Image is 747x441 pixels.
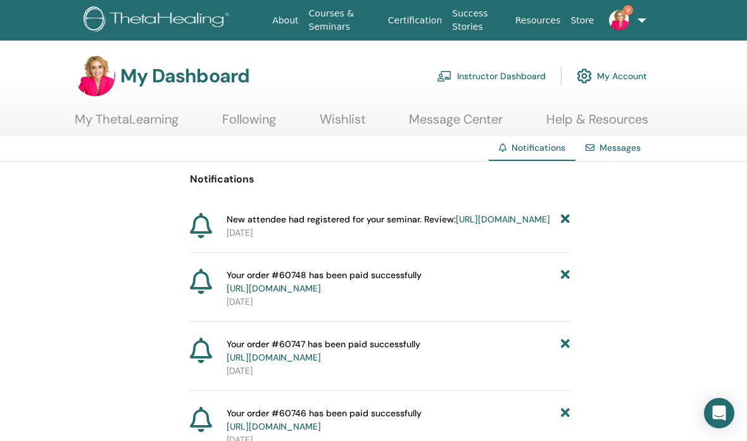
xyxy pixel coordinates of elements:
[437,62,546,90] a: Instructor Dashboard
[227,352,321,363] a: [URL][DOMAIN_NAME]
[227,364,570,378] p: [DATE]
[227,226,570,240] p: [DATE]
[75,56,115,96] img: default.jpg
[304,2,383,39] a: Courses & Seminars
[227,213,550,226] span: New attendee had registered for your seminar. Review:
[75,112,179,136] a: My ThetaLearning
[704,398,734,428] div: Open Intercom Messenger
[227,407,422,433] span: Your order #60746 has been paid successfully
[227,338,420,364] span: Your order #60747 has been paid successfully
[512,142,565,153] span: Notifications
[510,9,566,32] a: Resources
[546,112,648,136] a: Help & Resources
[190,172,570,187] p: Notifications
[609,10,629,30] img: default.jpg
[456,214,550,225] a: [URL][DOMAIN_NAME]
[222,112,276,136] a: Following
[577,62,647,90] a: My Account
[409,112,503,136] a: Message Center
[227,421,321,432] a: [URL][DOMAIN_NAME]
[84,6,234,35] img: logo.png
[577,65,592,87] img: cog.svg
[120,65,249,87] h3: My Dashboard
[565,9,599,32] a: Store
[599,142,641,153] a: Messages
[227,269,422,295] span: Your order #60748 has been paid successfully
[227,283,321,294] a: [URL][DOMAIN_NAME]
[623,5,633,15] span: 9
[227,295,570,309] p: [DATE]
[383,9,447,32] a: Certification
[320,112,366,136] a: Wishlist
[447,2,510,39] a: Success Stories
[437,70,452,82] img: chalkboard-teacher.svg
[267,9,303,32] a: About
